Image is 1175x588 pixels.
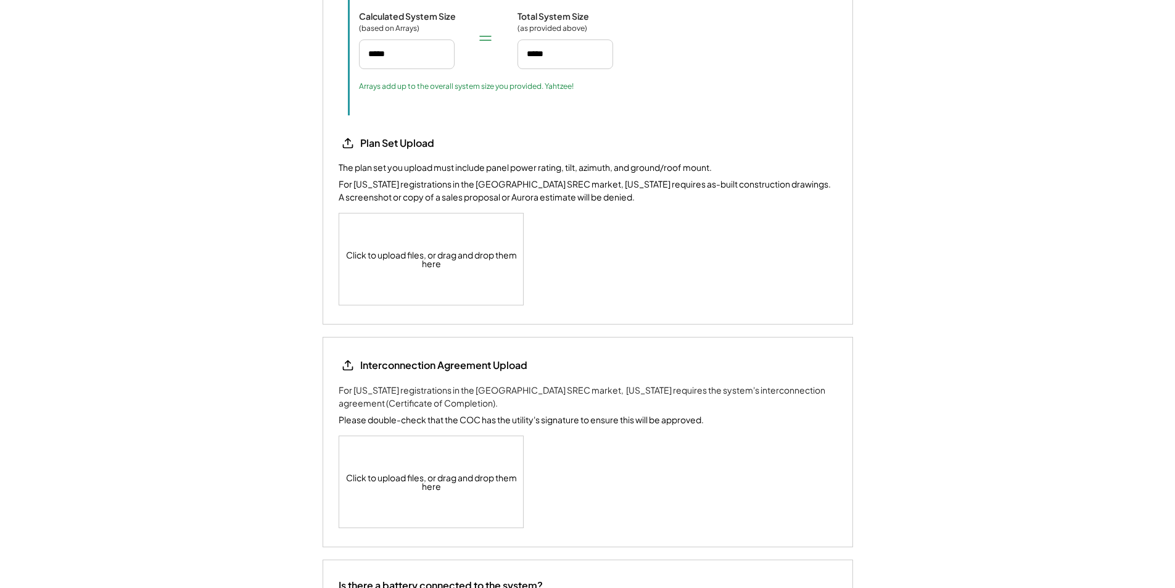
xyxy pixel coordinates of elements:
div: Total System Size [517,10,589,22]
div: (based on Arrays) [359,23,421,33]
div: Click to upload files, or drag and drop them here [339,213,524,305]
div: Please double-check that the COC has the utility's signature to ensure this will be approved. [339,413,704,426]
div: Arrays add up to the overall system size you provided. Yahtzee! [359,81,574,91]
div: Plan Set Upload [360,137,484,150]
div: (as provided above) [517,23,587,33]
div: For [US_STATE] registrations in the [GEOGRAPHIC_DATA] SREC market, [US_STATE] requires the system... [339,384,837,410]
div: The plan set you upload must include panel power rating, tilt, azimuth, and ground/roof mount. [339,162,712,174]
div: Interconnection Agreement Upload [360,358,527,372]
div: Click to upload files, or drag and drop them here [339,436,524,528]
div: Calculated System Size [359,10,456,22]
div: For [US_STATE] registrations in the [GEOGRAPHIC_DATA] SREC market, [US_STATE] requires as-built c... [339,178,837,204]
